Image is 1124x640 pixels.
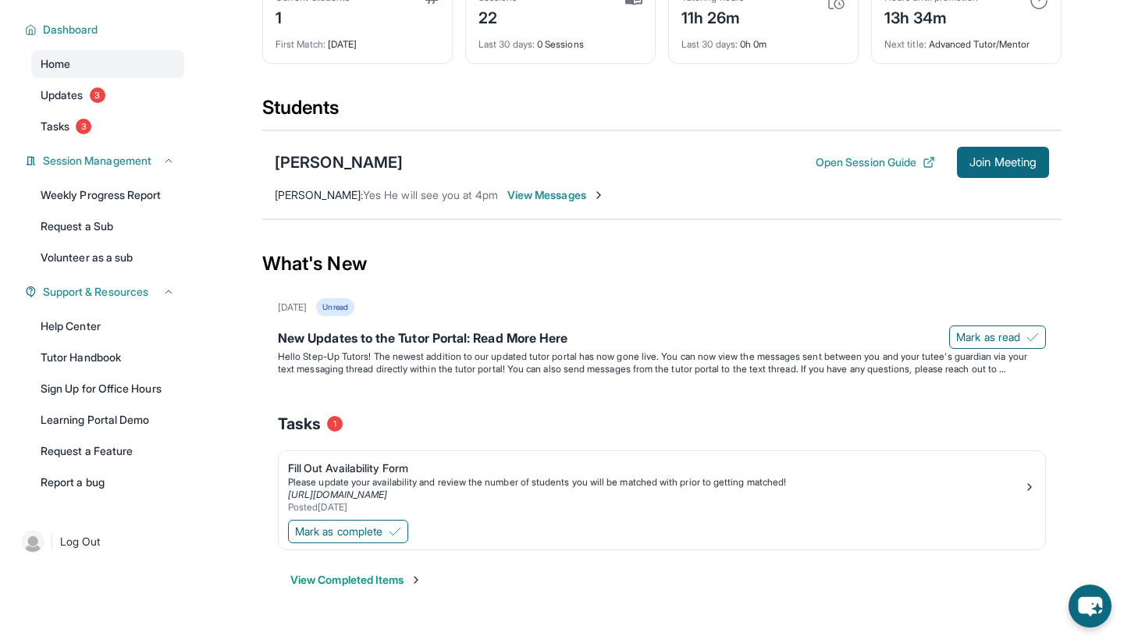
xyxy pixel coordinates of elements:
span: Yes He will see you at 4pm [363,188,498,201]
span: Next title : [884,38,927,50]
div: 0 Sessions [478,29,642,51]
button: View Completed Items [290,572,422,588]
button: Session Management [37,153,175,169]
span: Support & Resources [43,284,148,300]
div: 1 [276,4,350,29]
a: Volunteer as a sub [31,244,184,272]
div: New Updates to the Tutor Portal: Read More Here [278,329,1046,350]
div: Please update your availability and review the number of students you will be matched with prior ... [288,476,1023,489]
div: Unread [316,298,354,316]
button: Mark as read [949,325,1046,349]
img: Mark as read [1026,331,1039,343]
p: Hello Step-Up Tutors! The newest addition to our updated tutor portal has now gone live. You can ... [278,350,1046,375]
span: Last 30 days : [478,38,535,50]
a: Report a bug [31,468,184,496]
span: Join Meeting [969,158,1037,167]
a: Updates3 [31,81,184,109]
div: Students [262,95,1062,130]
span: [PERSON_NAME] : [275,188,363,201]
a: Sign Up for Office Hours [31,375,184,403]
span: 1 [327,416,343,432]
span: Mark as complete [295,524,382,539]
span: Last 30 days : [681,38,738,50]
span: Session Management [43,153,151,169]
a: Fill Out Availability FormPlease update your availability and review the number of students you w... [279,451,1045,517]
span: | [50,532,54,551]
span: 3 [76,119,91,134]
span: Tasks [278,413,321,435]
a: Tasks3 [31,112,184,140]
div: Posted [DATE] [288,501,1023,514]
div: 0h 0m [681,29,845,51]
a: [URL][DOMAIN_NAME] [288,489,387,500]
a: Home [31,50,184,78]
button: Open Session Guide [816,155,935,170]
span: 3 [90,87,105,103]
div: 22 [478,4,518,29]
div: 11h 26m [681,4,744,29]
a: Weekly Progress Report [31,181,184,209]
button: Mark as complete [288,520,408,543]
button: Join Meeting [957,147,1049,178]
a: Tutor Handbook [31,343,184,372]
div: Advanced Tutor/Mentor [884,29,1048,51]
div: What's New [262,229,1062,298]
span: Dashboard [43,22,98,37]
div: [DATE] [276,29,439,51]
a: Learning Portal Demo [31,406,184,434]
div: Fill Out Availability Form [288,460,1023,476]
span: View Messages [507,187,605,203]
div: [DATE] [278,301,307,314]
button: Support & Resources [37,284,175,300]
img: Chevron-Right [592,189,605,201]
span: Tasks [41,119,69,134]
a: Request a Feature [31,437,184,465]
a: |Log Out [16,524,184,559]
div: [PERSON_NAME] [275,151,403,173]
button: chat-button [1069,585,1112,628]
img: user-img [22,531,44,553]
span: First Match : [276,38,325,50]
a: Help Center [31,312,184,340]
div: 13h 34m [884,4,978,29]
button: Dashboard [37,22,175,37]
span: Mark as read [956,329,1020,345]
img: Mark as complete [389,525,401,538]
span: Home [41,56,70,72]
a: Request a Sub [31,212,184,240]
span: Log Out [60,534,101,549]
span: Updates [41,87,84,103]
